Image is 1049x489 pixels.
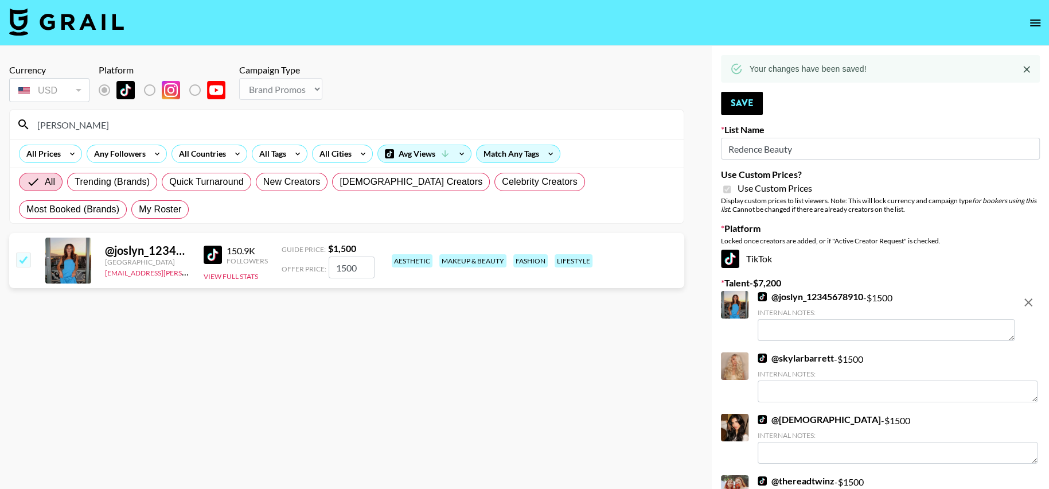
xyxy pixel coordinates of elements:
[340,175,482,189] span: [DEMOGRAPHIC_DATA] Creators
[758,414,881,425] a: @[DEMOGRAPHIC_DATA]
[555,254,592,267] div: lifestyle
[439,254,506,267] div: makeup & beauty
[282,245,326,254] span: Guide Price:
[721,250,1040,268] div: TikTok
[758,308,1015,317] div: Internal Notes:
[87,145,148,162] div: Any Followers
[99,64,235,76] div: Platform
[227,245,268,257] div: 150.9K
[758,352,1038,402] div: - $ 1500
[721,196,1040,214] div: Display custom prices to list viewers. Note: This will lock currency and campaign type . Cannot b...
[9,76,89,104] div: Currency is locked to USD
[378,145,471,162] div: Avg Views
[99,78,235,102] div: List locked to TikTok.
[758,291,1015,341] div: - $ 1500
[758,354,767,363] img: TikTok
[750,59,867,79] div: Your changes have been saved!
[758,431,1038,440] div: Internal Notes:
[721,196,1036,214] em: for bookers using this list
[11,80,87,100] div: USD
[738,183,812,194] span: Use Custom Prices
[758,475,834,487] a: @thereadtwinz
[758,414,1038,464] div: - $ 1500
[392,254,432,267] div: aesthetic
[721,277,1040,289] label: Talent - $ 7,200
[105,243,190,258] div: @ joslyn_12345678910
[721,169,1040,180] label: Use Custom Prices?
[502,175,578,189] span: Celebrity Creators
[477,145,560,162] div: Match Any Tags
[9,64,89,76] div: Currency
[758,292,767,301] img: TikTok
[758,476,767,486] img: TikTok
[204,246,222,264] img: TikTok
[721,92,763,115] button: Save
[263,175,321,189] span: New Creators
[513,254,548,267] div: fashion
[252,145,288,162] div: All Tags
[328,243,356,254] strong: $ 1,500
[721,236,1040,245] div: Locked once creators are added, or if "Active Creator Request" is checked.
[721,223,1040,234] label: Platform
[75,175,150,189] span: Trending (Brands)
[169,175,244,189] span: Quick Turnaround
[1024,11,1047,34] button: open drawer
[20,145,63,162] div: All Prices
[1017,291,1040,314] button: remove
[30,115,677,134] input: Search by User Name
[45,175,55,189] span: All
[26,203,119,216] span: Most Booked (Brands)
[329,257,375,278] input: 1,500
[116,81,135,99] img: TikTok
[204,272,258,281] button: View Full Stats
[758,291,863,302] a: @joslyn_12345678910
[758,370,1038,378] div: Internal Notes:
[758,415,767,424] img: TikTok
[139,203,181,216] span: My Roster
[162,81,180,99] img: Instagram
[207,81,225,99] img: YouTube
[239,64,322,76] div: Campaign Type
[313,145,354,162] div: All Cities
[721,250,739,268] img: TikTok
[105,266,275,277] a: [EMAIL_ADDRESS][PERSON_NAME][DOMAIN_NAME]
[105,258,190,266] div: [GEOGRAPHIC_DATA]
[1018,61,1035,78] button: Close
[721,124,1040,135] label: List Name
[227,257,268,265] div: Followers
[758,352,834,364] a: @skylarbarrett
[9,8,124,36] img: Grail Talent
[172,145,228,162] div: All Countries
[282,265,326,273] span: Offer Price:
